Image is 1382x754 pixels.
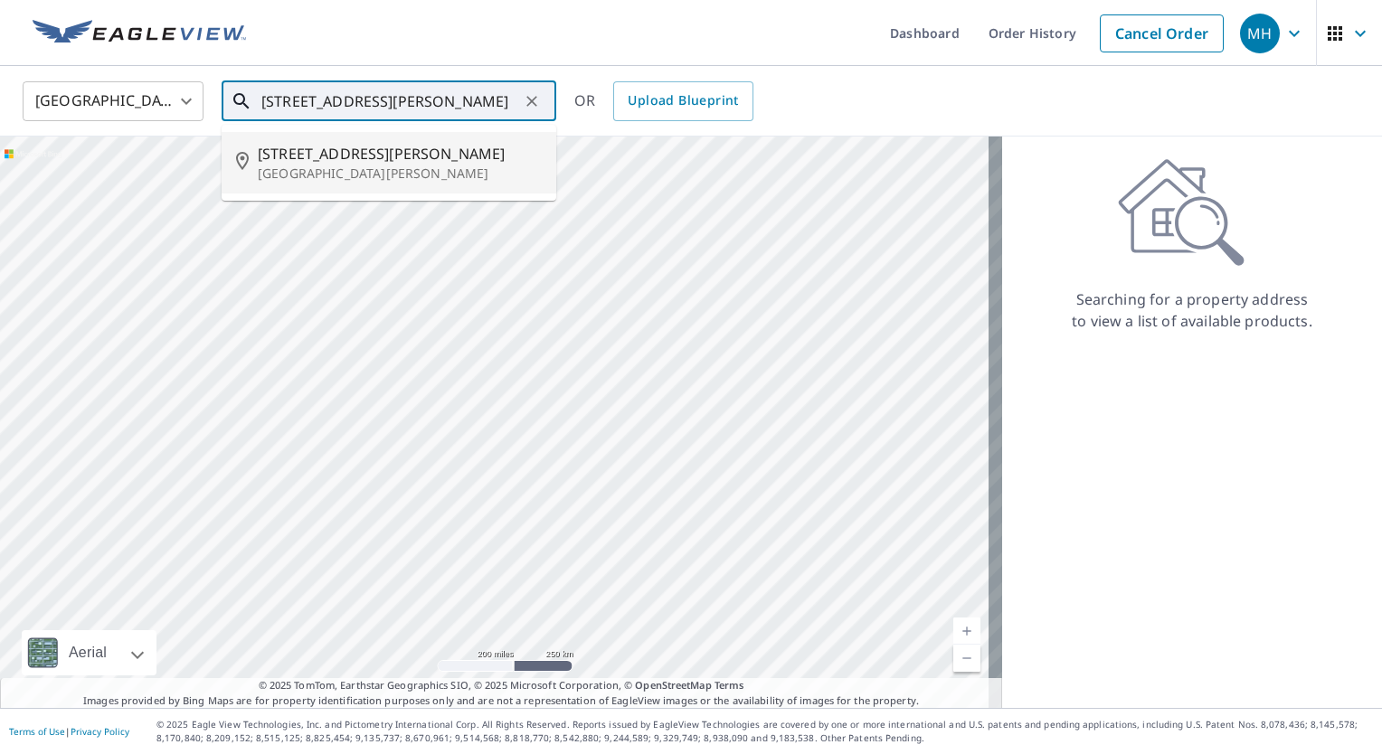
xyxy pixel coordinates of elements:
div: MH [1240,14,1280,53]
a: Current Level 5, Zoom In [953,617,980,645]
span: [STREET_ADDRESS][PERSON_NAME] [258,143,542,165]
span: Upload Blueprint [628,90,738,112]
img: EV Logo [33,20,246,47]
p: © 2025 Eagle View Technologies, Inc. and Pictometry International Corp. All Rights Reserved. Repo... [156,718,1373,745]
a: OpenStreetMap [635,678,711,692]
p: Searching for a property address to view a list of available products. [1071,288,1313,332]
div: [GEOGRAPHIC_DATA] [23,76,204,127]
a: Cancel Order [1100,14,1224,52]
a: Privacy Policy [71,725,129,738]
a: Current Level 5, Zoom Out [953,645,980,672]
a: Terms [715,678,744,692]
span: © 2025 TomTom, Earthstar Geographics SIO, © 2025 Microsoft Corporation, © [259,678,744,693]
a: Terms of Use [9,725,65,738]
p: [GEOGRAPHIC_DATA][PERSON_NAME] [258,165,542,183]
div: Aerial [22,630,156,675]
p: | [9,726,129,737]
input: Search by address or latitude-longitude [261,76,519,127]
div: Aerial [63,630,112,675]
a: Upload Blueprint [613,81,753,121]
button: Clear [519,89,544,114]
div: OR [574,81,753,121]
